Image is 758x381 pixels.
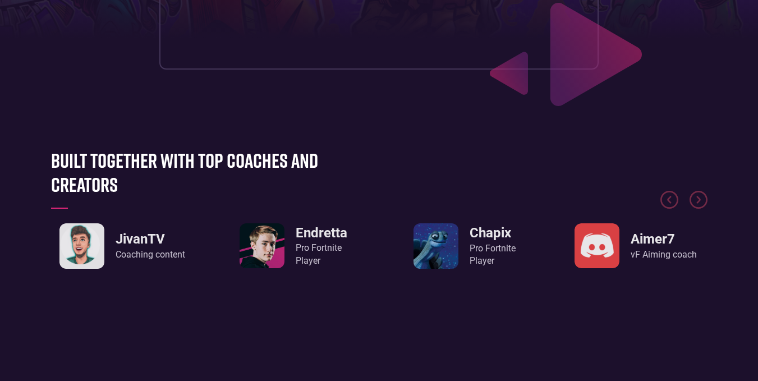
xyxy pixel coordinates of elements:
[660,191,678,219] div: Previous slide
[414,223,516,268] a: ChapixPro FortnitePlayer
[690,191,708,219] div: Next slide
[393,223,536,268] div: 2 / 8
[116,249,185,261] div: Coaching content
[296,242,347,267] div: Pro Fortnite Player
[690,191,708,209] div: Next slide
[51,223,194,269] div: 8 / 8
[222,223,365,268] div: 1 / 8
[575,223,697,268] a: Aimer7vF Aiming coach
[631,249,697,261] div: vF Aiming coach
[564,223,708,268] div: 3 / 8
[59,223,185,269] a: JivanTVCoaching content
[240,223,347,268] a: EndrettaPro FortnitePlayer
[470,225,516,241] h3: Chapix
[116,231,185,247] h3: JivanTV
[470,242,516,268] div: Pro Fortnite Player
[296,225,347,241] h3: Endretta
[631,231,697,247] h3: Aimer7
